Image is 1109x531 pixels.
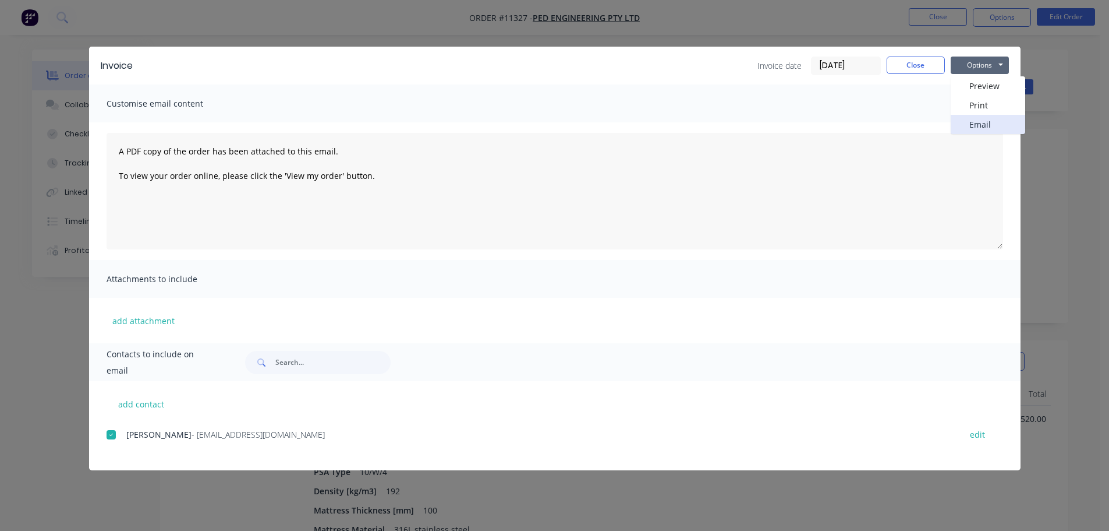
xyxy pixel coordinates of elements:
button: Close [887,57,945,74]
span: - [EMAIL_ADDRESS][DOMAIN_NAME] [192,429,325,440]
button: add attachment [107,312,180,329]
span: Attachments to include [107,271,235,287]
div: Invoice [101,59,133,73]
button: add contact [107,395,176,413]
button: Print [951,96,1025,115]
button: Preview [951,76,1025,96]
input: Search... [275,351,391,374]
span: Contacts to include on email [107,346,217,379]
span: [PERSON_NAME] [126,429,192,440]
button: Options [951,57,1009,74]
button: Email [951,115,1025,134]
textarea: A PDF copy of the order has been attached to this email. To view your order online, please click ... [107,133,1003,249]
span: Invoice date [757,59,802,72]
span: Customise email content [107,96,235,112]
button: edit [963,427,992,442]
